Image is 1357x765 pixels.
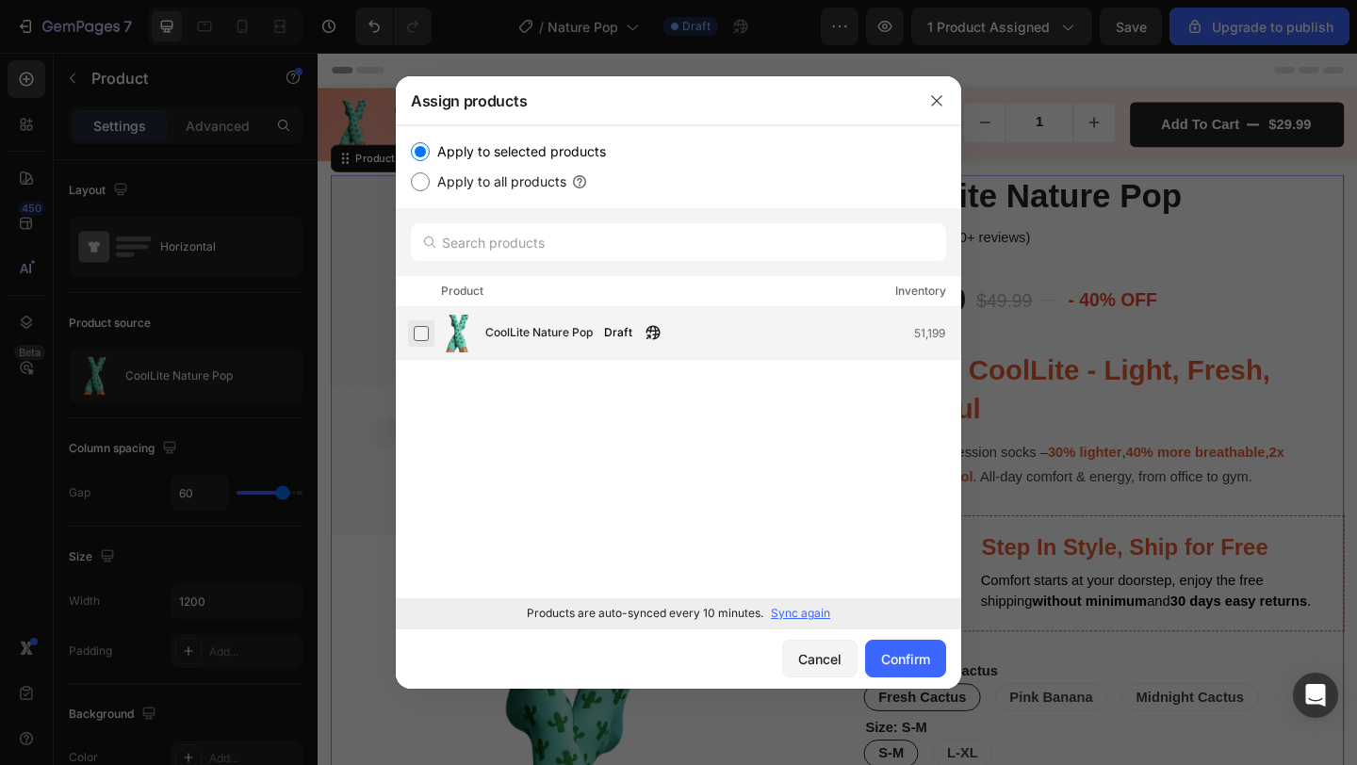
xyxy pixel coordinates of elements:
[823,55,868,98] button: increment
[865,640,946,677] button: Confirm
[440,315,478,352] img: product-img
[721,565,1081,604] span: Comfort starts at your doorstep, enjoy the free shipping and .
[794,427,875,443] strong: 30% lighter
[812,247,917,292] pre: - 40% off
[84,81,406,97] span: Free Shipping on Every Order - No Minimum!
[430,140,606,163] label: Apply to selected products
[82,55,408,74] h1: CoolLite Nature Pop
[594,133,1117,180] h2: CoolLite Nature Pop
[527,605,763,622] p: Products are auto-synced every 10 minutes.
[38,106,88,123] div: Product
[610,692,705,708] span: Fresh Cactus
[667,189,775,212] p: (1000+ reviews)
[594,659,742,686] legend: Color: Fresh Cactus
[722,524,1034,552] strong: Step In Style, Ship for Free
[485,323,593,344] span: CoolLite Nature Pop
[890,692,1006,708] span: Midnight Cactus
[703,55,748,98] button: decrement
[610,519,704,613] img: Alt Image
[714,252,778,286] div: $49.99
[752,692,842,708] span: Pink Banana
[396,76,912,125] div: Assign products
[927,588,1076,604] strong: 30 days easy returns
[918,69,1003,89] div: Add to cart
[721,545,722,546] strong: St
[597,323,640,342] div: Draft
[1033,67,1083,90] div: $29.99
[1293,673,1338,718] div: Open Intercom Messenger
[594,721,664,747] legend: Size: S-M
[777,588,902,604] strong: without minimum
[878,427,1030,443] strong: 40% more breathable
[884,54,1117,104] button: Add to cart
[441,282,483,301] div: Product
[396,125,961,628] div: />
[798,649,842,669] div: Cancel
[594,328,1036,404] span: Vsocks CoolLite - Light, Fresh, Powerful
[14,133,537,525] img: image_demo.jpg
[594,427,1052,470] strong: 2x moisture control
[594,244,707,294] div: $29.99
[914,324,960,343] div: 51,199
[594,427,1052,470] span: CoolLite compression socks – , , . All-day comfort & energy, from office to gym.
[771,605,830,622] p: Sync again
[430,171,566,193] label: Apply to all products
[748,55,823,98] input: quantity
[782,640,858,677] button: Cancel
[895,282,946,301] div: Inventory
[411,223,946,261] input: Search products
[881,649,930,669] div: Confirm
